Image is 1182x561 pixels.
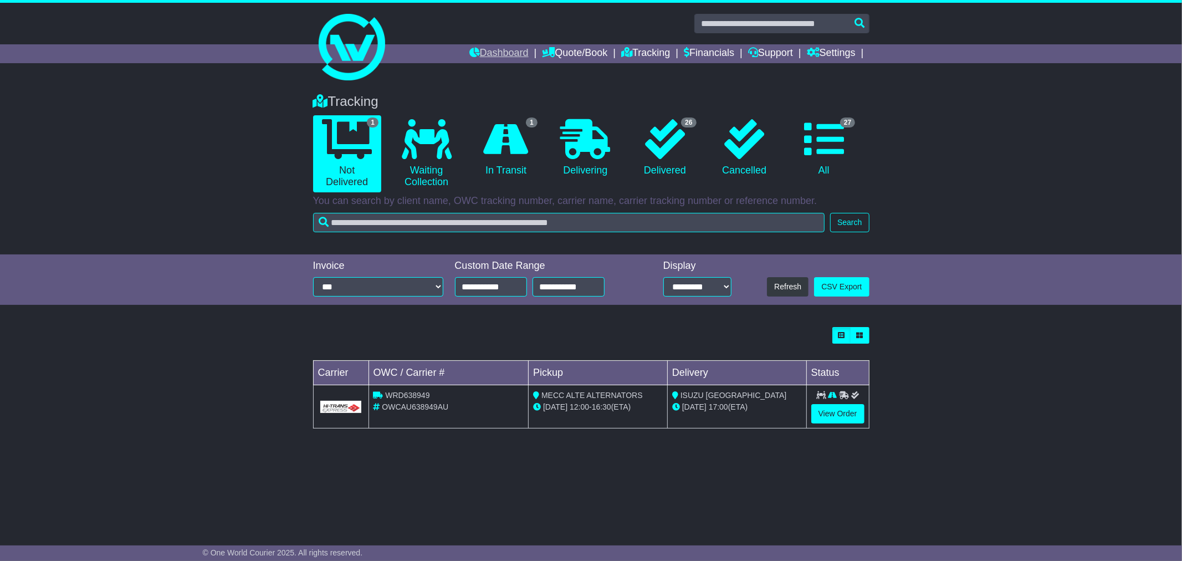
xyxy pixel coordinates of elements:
span: © One World Courier 2025. All rights reserved. [203,548,363,557]
a: CSV Export [814,277,869,297]
a: Support [748,44,793,63]
div: (ETA) [672,401,802,413]
div: Display [663,260,731,272]
a: Tracking [621,44,670,63]
a: Financials [684,44,734,63]
span: WRD638949 [385,391,429,400]
span: OWCAU638949AU [382,402,448,411]
a: Settings [807,44,856,63]
span: 26 [681,118,696,127]
span: [DATE] [682,402,707,411]
td: Delivery [667,361,806,385]
a: 1 Not Delivered [313,115,381,192]
a: Delivering [551,115,620,181]
a: 27 All [790,115,858,181]
span: MECC ALTE ALTERNATORS [541,391,643,400]
span: 1 [526,118,538,127]
span: 12:00 [570,402,589,411]
button: Refresh [767,277,809,297]
td: Status [806,361,869,385]
img: GetCarrierServiceLogo [320,401,362,413]
div: - (ETA) [533,401,663,413]
span: 17:00 [709,402,728,411]
p: You can search by client name, OWC tracking number, carrier name, carrier tracking number or refe... [313,195,869,207]
div: Custom Date Range [455,260,633,272]
span: 27 [840,118,855,127]
a: 26 Delivered [631,115,699,181]
span: 16:30 [592,402,611,411]
a: Cancelled [710,115,779,181]
button: Search [830,213,869,232]
a: Quote/Book [542,44,607,63]
span: 1 [367,118,378,127]
td: Pickup [529,361,668,385]
span: [DATE] [543,402,567,411]
a: View Order [811,404,864,424]
td: Carrier [313,361,369,385]
td: OWC / Carrier # [369,361,529,385]
div: Invoice [313,260,444,272]
span: ISUZU [GEOGRAPHIC_DATA] [680,391,787,400]
a: 1 In Transit [472,115,540,181]
div: Tracking [308,94,875,110]
a: Dashboard [469,44,529,63]
a: Waiting Collection [392,115,460,192]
